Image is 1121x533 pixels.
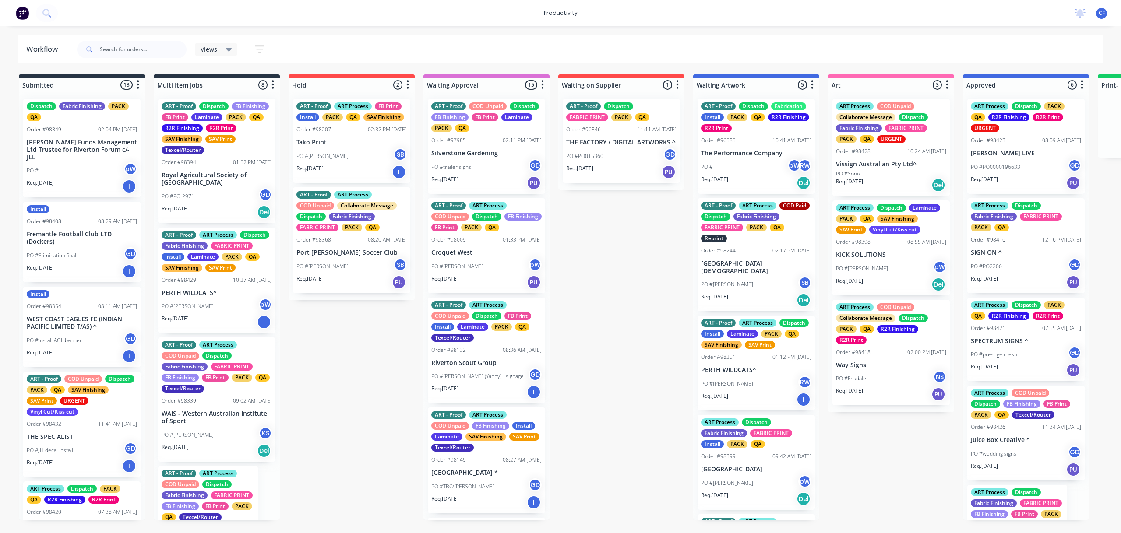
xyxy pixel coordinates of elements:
div: SB [394,258,407,271]
p: Req. [DATE] [431,175,458,183]
div: Collaborate Message [337,202,397,210]
div: GD [1068,258,1081,271]
div: 02:00 PM [DATE] [907,348,946,356]
div: ART ProcessDispatchLaminatePACKQASAV FinishingSAV PrintVinyl Cut/Kiss cutOrder #9839808:55 AM [DA... [832,200,950,295]
div: Fabric Finishing [836,124,882,132]
div: 08:20 AM [DATE] [368,236,407,244]
div: Install [27,205,49,213]
div: ART - ProofART ProcessCOD UnpaidDispatchFabric FinishingFABRIC PRINTFB FinishingFB PrintPACKQATex... [158,337,275,462]
div: pW [259,298,272,311]
div: PU [1066,275,1080,289]
div: QA [971,113,985,121]
div: QA [770,224,784,231]
div: Collaborate Message [836,314,895,322]
div: COD Unpaid [469,102,507,110]
div: Dispatch [510,102,539,110]
div: 10:41 AM [DATE] [772,137,811,144]
p: Port [PERSON_NAME] Soccer Club [296,249,407,256]
div: R2R Print [1033,113,1063,121]
p: Req. [DATE] [566,165,593,172]
div: QA [971,312,985,320]
div: Reprint [701,235,727,242]
p: PO #prestige mesh [971,351,1017,358]
p: KICK SOLUTIONS [836,251,946,259]
p: Req. [DATE] [701,293,728,301]
div: R2R Print [1033,312,1063,320]
p: Req. [DATE] [27,264,54,272]
div: ART Process [971,102,1008,110]
div: Order #98354 [27,302,61,310]
div: Order #98423 [971,137,1005,144]
div: 08:55 AM [DATE] [907,238,946,246]
div: GD [529,159,542,172]
div: ART - ProofART ProcessCOD UnpaidDispatchFB PrintInstallLaminatePACKQATexcel/RouterOrder #9813208:... [428,298,545,403]
div: GD [663,148,677,161]
div: QA [860,135,874,143]
div: FABRIC PRINT [1020,213,1062,221]
div: ART ProcessCOD UnpaidCollaborate MessageDispatchFabric FinishingFABRIC PRINTPACKQAURGENTOrder #98... [832,99,950,196]
div: PACK [322,113,343,121]
div: ART ProcessDispatchFabric FinishingFABRIC PRINTPACKQAOrder #9841612:16 PM [DATE]SIGN ON ^PO #PO22... [967,198,1085,293]
div: URGENT [971,124,999,132]
div: Fabric Finishing [162,242,208,250]
div: ART - ProofDispatchFB FinishingFB PrintLaminatePACKQAR2R FinishingR2R PrintSAV FinishingSAV Print... [158,99,275,223]
div: R2R Print [701,124,732,132]
div: SAV Print [205,135,236,143]
div: ART - Proof [296,191,331,199]
div: ART - Proof [431,202,466,210]
div: SB [798,276,811,289]
div: Install [701,113,724,121]
div: 08:09 AM [DATE] [1042,137,1081,144]
div: COD Unpaid [877,303,914,311]
div: 12:16 PM [DATE] [1042,236,1081,244]
div: PACK [761,330,782,338]
div: Del [931,178,945,192]
div: COD Paid [779,202,810,210]
div: Install [162,253,184,261]
div: SAV Finishing [363,113,404,121]
div: Del [797,293,811,307]
div: pW [124,162,137,175]
div: PACK [222,253,242,261]
div: Dispatch [199,102,229,110]
div: 02:04 PM [DATE] [98,126,137,133]
div: PACK [461,224,482,231]
div: I [257,315,271,329]
div: QA [245,253,260,261]
div: FB Print [472,113,498,121]
p: Req. [DATE] [971,275,998,283]
div: Del [797,176,811,190]
div: R2R Finishing [988,312,1029,320]
div: QA [994,224,1009,231]
div: FABRIC PRINT [211,242,253,250]
div: SAV Finishing [701,341,742,349]
div: Dispatch [701,213,730,221]
div: Laminate [191,113,222,121]
div: Dispatch [604,102,633,110]
div: QA [751,113,765,121]
div: Dispatch [877,204,906,212]
p: PO #Install AGL banner [27,337,82,344]
div: R2R Print [836,336,867,344]
p: PO #PO0000196633 [971,163,1020,171]
p: PO #PO2206 [971,263,1002,270]
div: 02:17 PM [DATE] [772,247,811,255]
div: QA [485,224,499,231]
p: Req. [DATE] [431,275,458,283]
p: SPECTRUM SIGNS ^ [971,337,1081,345]
div: QA [27,113,41,121]
div: Dispatch [739,102,768,110]
div: 02:11 PM [DATE] [503,137,542,144]
p: PO #[PERSON_NAME] [701,281,753,288]
div: R2R Print [206,124,236,132]
p: Req. [DATE] [27,349,54,357]
div: Laminate [457,323,488,331]
div: ART Process [334,191,372,199]
div: Order #98421 [971,324,1005,332]
p: Req. [DATE] [836,178,863,186]
div: SB [394,148,407,161]
div: GD [259,188,272,201]
p: Way Signs [836,361,946,369]
div: ART - ProofDispatchFabricationInstallPACKQAR2R FinishingR2R PrintOrder #9658510:41 AM [DATE]The P... [698,99,815,194]
div: 08:36 AM [DATE] [503,346,542,354]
